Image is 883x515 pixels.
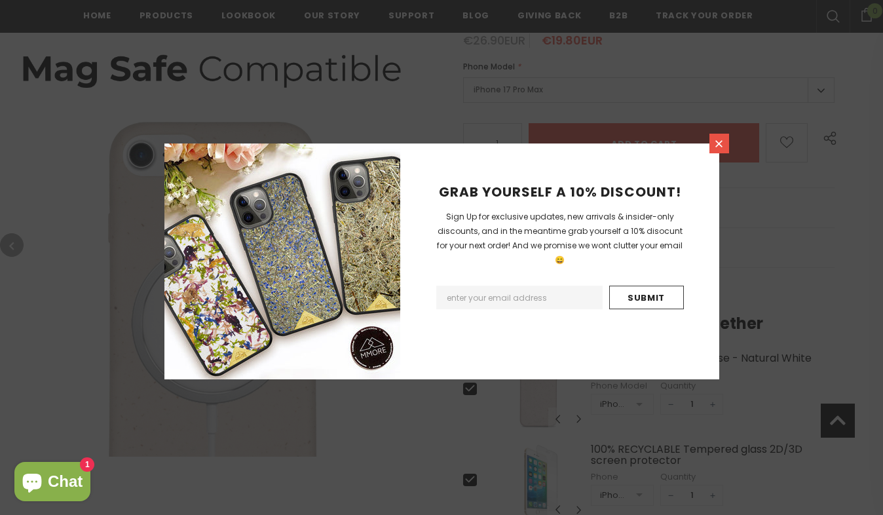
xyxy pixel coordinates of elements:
span: GRAB YOURSELF A 10% DISCOUNT! [439,183,681,201]
input: Submit [609,286,684,309]
span: Sign Up for exclusive updates, new arrivals & insider-only discounts, and in the meantime grab yo... [437,211,683,265]
inbox-online-store-chat: Shopify online store chat [10,462,94,505]
a: Close [709,134,729,153]
input: Email Address [436,286,603,309]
